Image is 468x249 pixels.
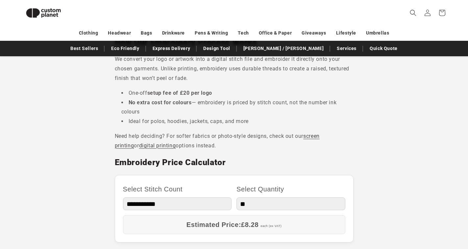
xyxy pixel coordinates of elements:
a: [PERSON_NAME] / [PERSON_NAME] [240,43,327,54]
span: £8.28 [241,221,259,228]
a: Umbrellas [366,27,389,39]
img: Custom Planet [20,3,66,23]
a: digital printing [139,142,176,149]
a: Bags [141,27,152,39]
a: Express Delivery [149,43,194,54]
a: Giveaways [302,27,326,39]
a: Services [333,43,360,54]
li: — embroidery is priced by stitch count, not the number ink colours [121,98,354,117]
a: Best Sellers [67,43,101,54]
li: One-off [121,88,354,98]
iframe: Chat Widget [358,178,468,249]
p: Need help deciding? For softer fabrics or photo-style designs, check out our or options instead. [115,132,354,151]
a: Clothing [79,27,98,39]
p: We convert your logo or artwork into a digital stitch file and embroider it directly onto your ch... [115,55,354,83]
a: Lifestyle [336,27,356,39]
label: Select Stitch Count [123,183,232,195]
a: Pens & Writing [195,27,228,39]
a: Office & Paper [259,27,292,39]
summary: Search [406,6,420,20]
span: each (ex VAT) [260,224,282,228]
a: Drinkware [162,27,185,39]
a: Eco Friendly [108,43,142,54]
a: Tech [238,27,249,39]
a: Quick Quote [366,43,401,54]
div: Estimated Price: [123,215,345,234]
label: Select Quantity [236,183,345,195]
li: Ideal for polos, hoodies, jackets, caps, and more [121,117,354,126]
h2: Embroidery Price Calculator [115,157,354,168]
a: Headwear [108,27,131,39]
a: Design Tool [200,43,234,54]
strong: No extra cost for colours [129,99,192,106]
strong: setup fee of £20 per logo [147,90,212,96]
